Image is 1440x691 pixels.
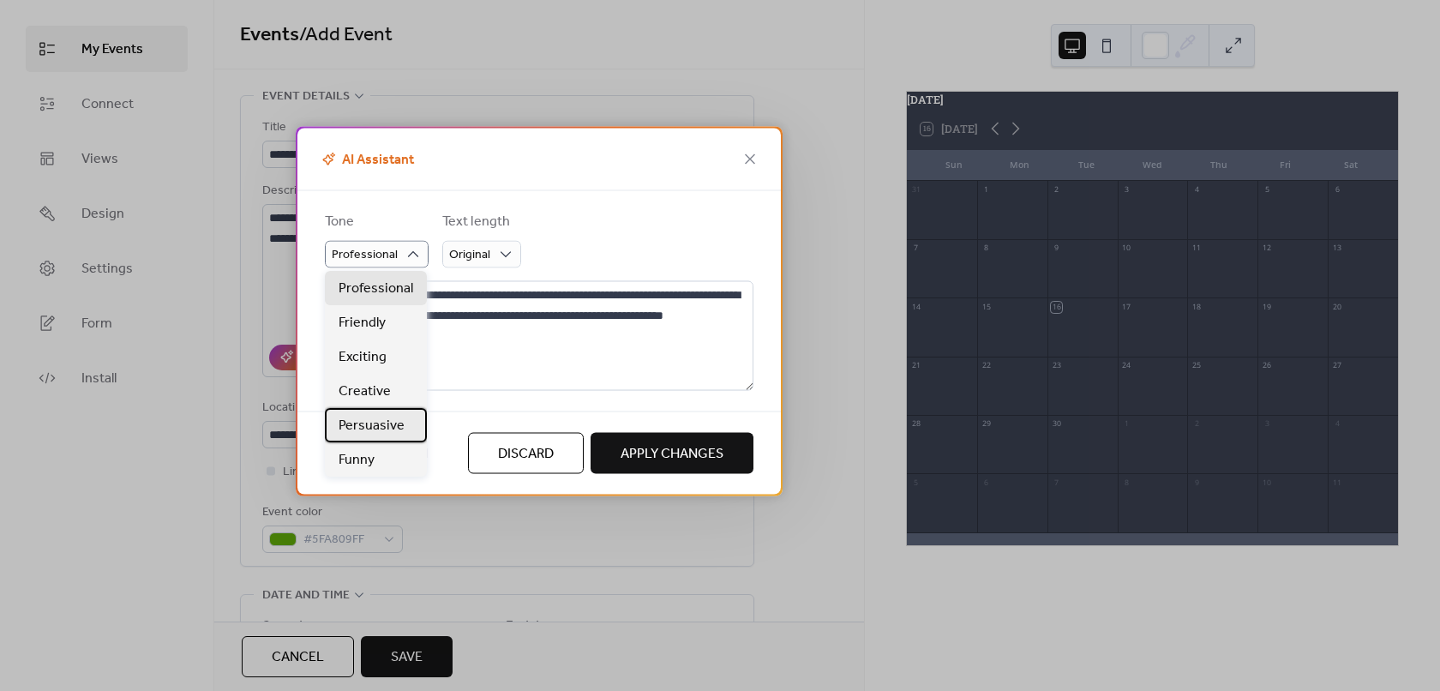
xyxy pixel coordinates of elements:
[339,382,391,402] span: Creative
[442,211,518,231] div: Text length
[339,450,375,471] span: Funny
[468,432,584,473] button: Discard
[339,279,413,299] span: Professional
[621,443,723,464] span: Apply Changes
[339,416,405,436] span: Persuasive
[325,211,425,231] div: Tone
[498,443,554,464] span: Discard
[339,347,387,368] span: Exciting
[339,313,386,333] span: Friendly
[591,432,753,473] button: Apply Changes
[332,243,398,266] span: Professional
[449,243,490,266] span: Original
[318,149,414,170] span: AI Assistant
